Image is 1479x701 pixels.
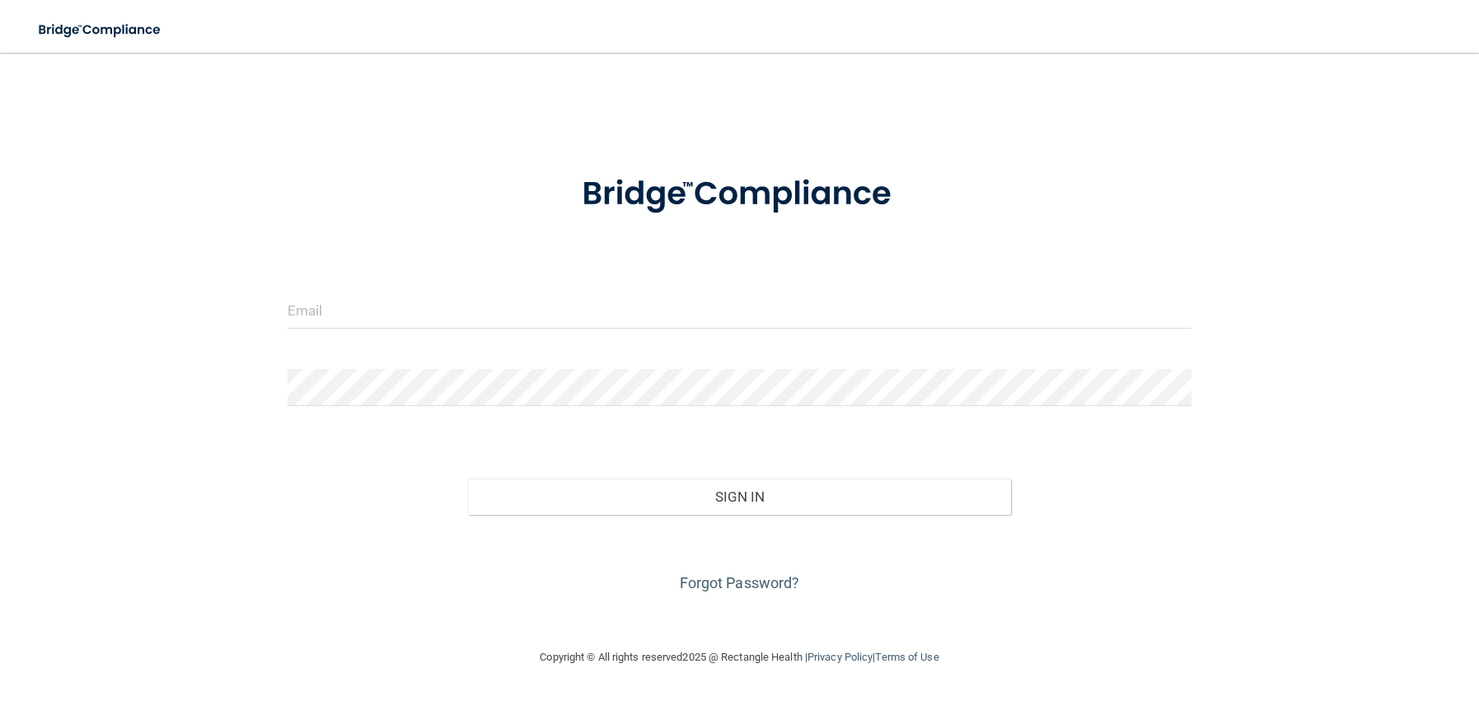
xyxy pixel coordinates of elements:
[680,574,800,591] a: Forgot Password?
[288,292,1192,329] input: Email
[875,651,938,663] a: Terms of Use
[548,152,932,237] img: bridge_compliance_login_screen.278c3ca4.svg
[807,651,873,663] a: Privacy Policy
[25,13,176,47] img: bridge_compliance_login_screen.278c3ca4.svg
[468,479,1011,515] button: Sign In
[439,631,1041,684] div: Copyright © All rights reserved 2025 @ Rectangle Health | |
